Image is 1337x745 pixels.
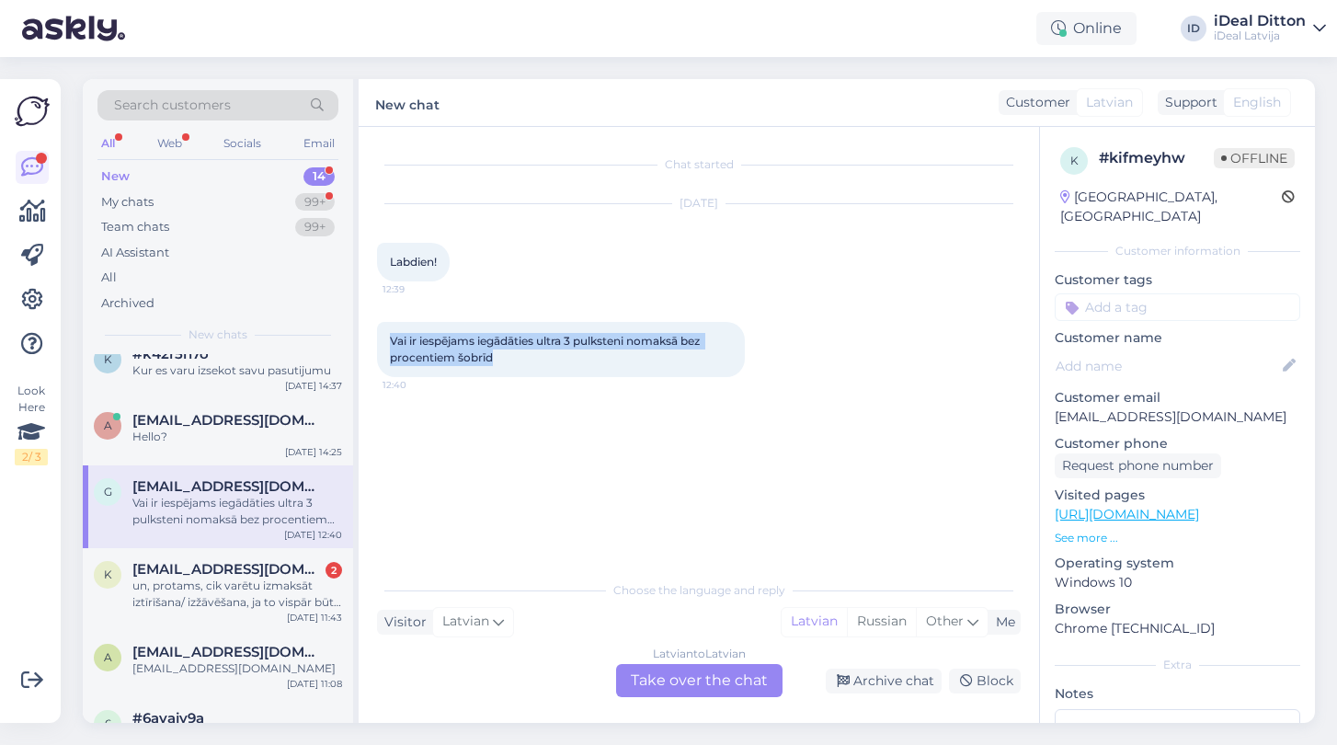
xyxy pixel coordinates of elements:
div: All [97,132,119,155]
div: un, protams, cik varētu izmaksāt iztīrīšana/ izžāvēšana, ja to vispār būtu vērts darīt? [132,578,342,611]
a: iDeal DittoniDeal Latvija [1214,14,1326,43]
span: k [1070,154,1079,167]
span: g [104,485,112,499]
a: [URL][DOMAIN_NAME] [1055,506,1199,522]
div: Email [300,132,338,155]
p: Visited pages [1055,486,1300,505]
span: k [104,567,112,581]
p: Chrome [TECHNICAL_ID] [1055,619,1300,638]
div: My chats [101,193,154,212]
span: a [104,650,112,664]
div: Latvian [782,608,847,636]
div: All [101,269,117,287]
span: Other [926,613,964,629]
div: Choose the language and reply [377,582,1021,599]
div: [GEOGRAPHIC_DATA], [GEOGRAPHIC_DATA] [1060,188,1282,226]
p: Notes [1055,684,1300,704]
span: gatis.muiznieks@inbox.lv [132,478,324,495]
p: [EMAIL_ADDRESS][DOMAIN_NAME] [1055,407,1300,427]
span: k [104,352,112,366]
span: #k42r5h7o [132,346,209,362]
div: iDeal Latvija [1214,29,1306,43]
div: Russian [847,608,916,636]
div: Customer [999,93,1070,112]
div: Take over the chat [616,664,783,697]
p: Windows 10 [1055,573,1300,592]
p: Customer phone [1055,434,1300,453]
img: Askly Logo [15,94,50,129]
div: Visitor [377,613,427,632]
div: Archive chat [826,669,942,693]
div: [EMAIL_ADDRESS][DOMAIN_NAME] [132,660,342,677]
p: Operating system [1055,554,1300,573]
span: 12:40 [383,378,451,392]
div: New [101,167,130,186]
span: Labdien! [390,255,437,269]
div: AI Assistant [101,244,169,262]
div: Socials [220,132,265,155]
div: Look Here [15,383,48,465]
div: Vai ir iespējams iegādāties ultra 3 pulksteni nomaksā bez procentiem šobrīd [132,495,342,528]
div: 99+ [295,218,335,236]
span: Latvian [442,612,489,632]
div: Online [1036,12,1137,45]
div: Block [949,669,1021,693]
span: Vai ir iespējams iegādāties ultra 3 pulksteni nomaksā bez procentiem šobrīd [390,334,703,364]
div: 2 / 3 [15,449,48,465]
div: [DATE] 14:37 [285,379,342,393]
span: annemarijakalnina@gmail.com [132,412,324,429]
span: a [104,418,112,432]
div: iDeal Ditton [1214,14,1306,29]
span: 12:39 [383,282,451,296]
span: New chats [189,327,247,343]
span: akims.sibanovs@gmail.com [132,644,324,660]
div: Me [988,613,1015,632]
span: 6 [105,716,111,730]
div: Team chats [101,218,169,236]
p: Customer name [1055,328,1300,348]
span: Search customers [114,96,231,115]
div: Archived [101,294,154,313]
label: New chat [375,90,440,115]
div: 99+ [295,193,335,212]
div: Chat started [377,156,1021,173]
div: Hello? [132,429,342,445]
p: Customer tags [1055,270,1300,290]
span: Offline [1214,148,1295,168]
span: English [1233,93,1281,112]
p: See more ... [1055,530,1300,546]
div: [DATE] 11:43 [287,611,342,625]
div: ID [1181,16,1206,41]
p: Browser [1055,600,1300,619]
div: Extra [1055,657,1300,673]
div: Customer information [1055,243,1300,259]
div: [DATE] 11:08 [287,677,342,691]
p: Customer email [1055,388,1300,407]
span: kezbereb@gmail.com [132,561,324,578]
div: Support [1158,93,1217,112]
div: [DATE] 14:25 [285,445,342,459]
div: Web [154,132,186,155]
div: Request phone number [1055,453,1221,478]
input: Add name [1056,356,1279,376]
div: [DATE] 12:40 [284,528,342,542]
span: Latvian [1086,93,1133,112]
span: #6avajy9a [132,710,204,727]
div: Kur es varu izsekot savu pasutijumu [132,362,342,379]
div: # kifmeyhw [1099,147,1214,169]
div: Latvian to Latvian [653,646,746,662]
div: 14 [303,167,335,186]
div: [DATE] [377,195,1021,212]
div: 2 [326,562,342,579]
input: Add a tag [1055,293,1300,321]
